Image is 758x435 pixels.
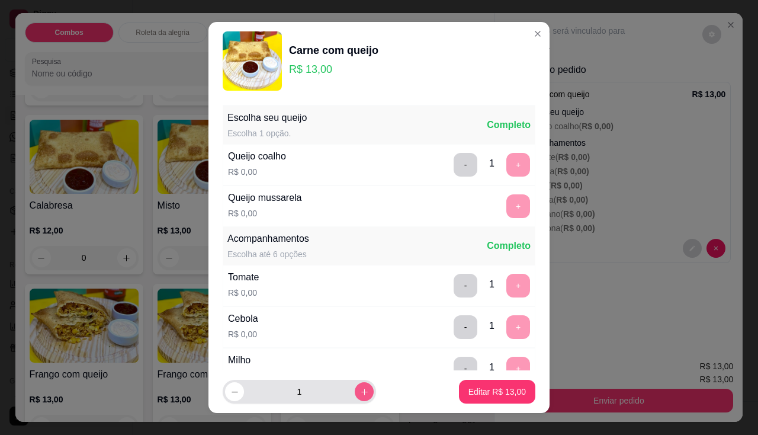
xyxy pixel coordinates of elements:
[355,382,374,401] button: increase-product-quantity
[228,166,286,178] p: R$ 0,00
[227,248,309,260] div: Escolha até 6 opções
[487,239,531,253] div: Completo
[468,386,526,398] p: Editar R$ 13,00
[459,380,535,404] button: Editar R$ 13,00
[228,370,257,382] p: R$ 0,00
[227,127,307,139] div: Escolha 1 opção.
[489,319,494,333] div: 1
[228,328,258,340] p: R$ 0,00
[227,111,307,125] div: Escolha seu queijo
[228,287,259,299] p: R$ 0,00
[454,357,477,380] button: delete
[225,382,244,401] button: decrease-product-quantity
[489,277,494,292] div: 1
[289,61,378,78] p: R$ 13,00
[489,360,494,375] div: 1
[227,232,309,246] div: Acompanhamentos
[489,156,494,171] div: 1
[228,270,259,284] div: Tomate
[228,353,257,367] div: Milho
[454,274,477,298] button: delete
[228,207,302,219] p: R$ 0,00
[228,149,286,164] div: Queijo coalho
[528,24,547,43] button: Close
[228,312,258,326] div: Cebola
[487,118,531,132] div: Completo
[454,315,477,339] button: delete
[228,191,302,205] div: Queijo mussarela
[223,31,282,91] img: product-image
[289,42,378,59] div: Carne com queijo
[454,153,477,177] button: delete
